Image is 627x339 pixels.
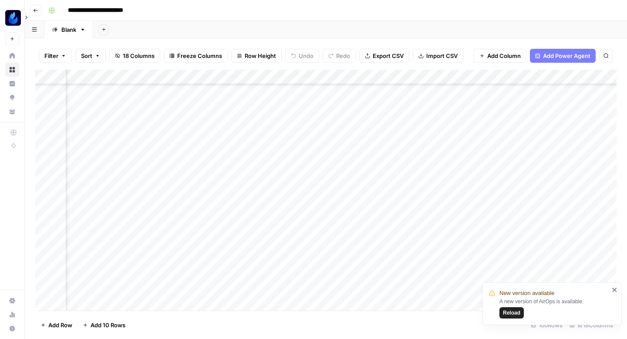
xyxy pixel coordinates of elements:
[503,309,520,317] span: Reload
[499,298,609,319] div: A new version of AirOps is available.
[5,63,19,77] a: Browse
[81,51,92,60] span: Sort
[75,49,106,63] button: Sort
[359,49,409,63] button: Export CSV
[5,10,21,26] img: AgentFire Content Logo
[109,49,160,63] button: 18 Columns
[499,289,554,298] span: New version available
[285,49,319,63] button: Undo
[5,294,19,308] a: Settings
[5,77,19,91] a: Insights
[177,51,222,60] span: Freeze Columns
[164,49,228,63] button: Freeze Columns
[35,318,78,332] button: Add Row
[5,322,19,336] button: Help + Support
[78,318,131,332] button: Add 10 Rows
[44,51,58,60] span: Filter
[91,321,125,329] span: Add 10 Rows
[527,318,566,332] div: 100 Rows
[5,49,19,63] a: Home
[231,49,282,63] button: Row Height
[323,49,356,63] button: Redo
[5,7,19,29] button: Workspace: AgentFire Content
[426,51,458,60] span: Import CSV
[5,105,19,119] a: Your Data
[487,51,521,60] span: Add Column
[39,49,72,63] button: Filter
[474,49,526,63] button: Add Column
[413,49,463,63] button: Import CSV
[530,49,596,63] button: Add Power Agent
[499,307,524,319] button: Reload
[61,25,76,34] div: Blank
[299,51,313,60] span: Undo
[543,51,590,60] span: Add Power Agent
[123,51,155,60] span: 18 Columns
[566,318,617,332] div: 9/18 Columns
[245,51,276,60] span: Row Height
[5,91,19,105] a: Opportunities
[5,308,19,322] a: Usage
[48,321,72,329] span: Add Row
[373,51,404,60] span: Export CSV
[336,51,350,60] span: Redo
[612,286,618,293] button: close
[44,21,93,38] a: Blank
